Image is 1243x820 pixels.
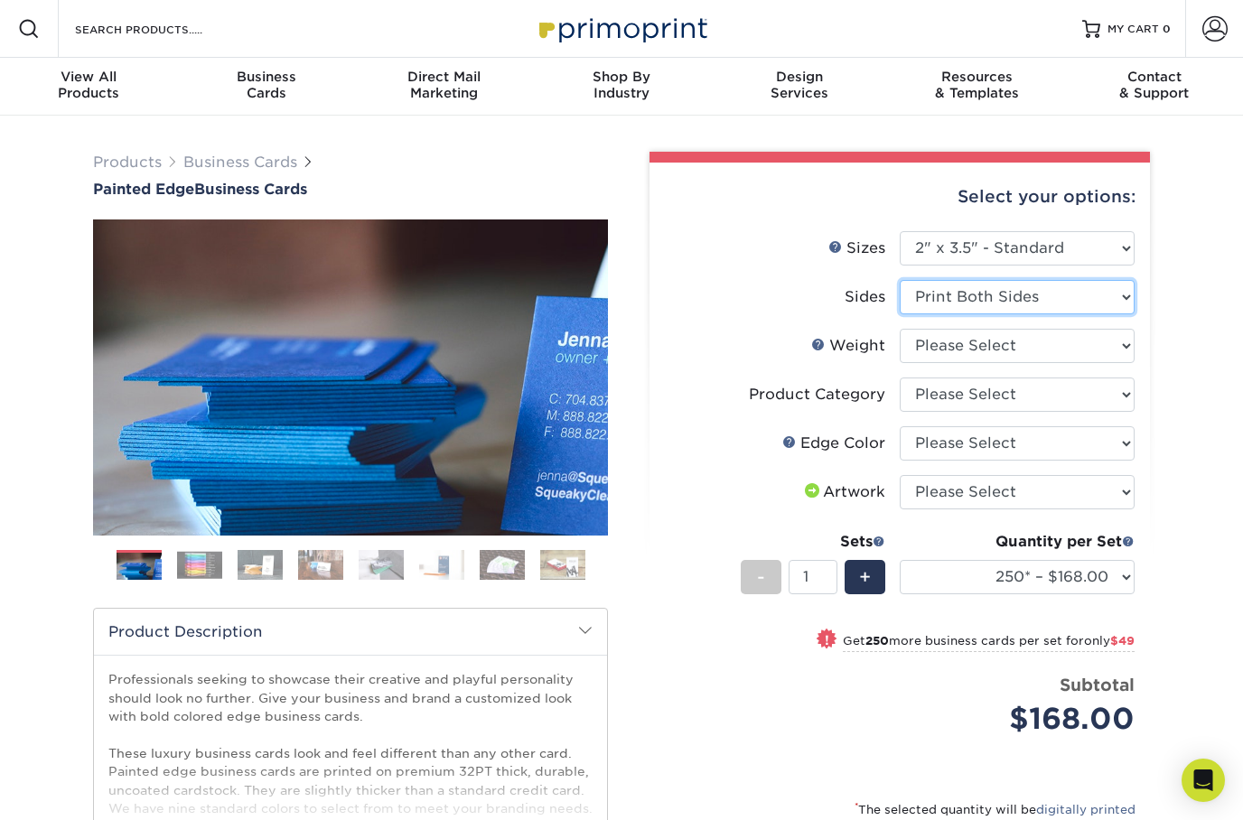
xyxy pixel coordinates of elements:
img: Business Cards 02 [177,551,222,579]
span: Contact [1065,69,1243,85]
h2: Product Description [94,609,607,655]
img: Business Cards 07 [480,549,525,581]
div: Artwork [801,481,885,503]
div: & Templates [888,69,1066,101]
img: Business Cards 04 [298,549,343,581]
img: Business Cards 08 [540,549,585,581]
span: Resources [888,69,1066,85]
a: Products [93,154,162,171]
img: Painted Edge 01 [93,120,608,635]
img: Business Cards 01 [117,544,162,589]
span: + [859,564,871,591]
div: Quantity per Set [900,531,1135,553]
span: Business [178,69,356,85]
div: Cards [178,69,356,101]
span: 0 [1163,23,1171,35]
div: Weight [811,335,885,357]
div: Open Intercom Messenger [1182,759,1225,802]
img: Primoprint [531,9,712,48]
span: Painted Edge [93,181,194,198]
span: only [1084,634,1135,648]
a: Resources& Templates [888,58,1066,116]
span: MY CART [1107,22,1159,37]
strong: Subtotal [1060,675,1135,694]
div: Marketing [355,69,533,101]
small: Get more business cards per set for [843,634,1135,652]
div: Services [710,69,888,101]
div: Sides [845,286,885,308]
small: The selected quantity will be [855,803,1136,816]
strong: 250 [865,634,889,648]
span: Shop By [533,69,711,85]
div: $168.00 [913,697,1135,741]
a: Business Cards [183,154,297,171]
a: digitally printed [1036,803,1136,816]
a: Shop ByIndustry [533,58,711,116]
span: Direct Mail [355,69,533,85]
a: DesignServices [710,58,888,116]
div: & Support [1065,69,1243,101]
div: Edge Color [782,433,885,454]
span: - [757,564,765,591]
div: Sizes [828,238,885,259]
img: Business Cards 05 [359,549,404,581]
div: Select your options: [664,163,1136,231]
a: Direct MailMarketing [355,58,533,116]
a: Contact& Support [1065,58,1243,116]
div: Industry [533,69,711,101]
input: SEARCH PRODUCTS..... [73,18,249,40]
img: Business Cards 06 [419,549,464,581]
a: BusinessCards [178,58,356,116]
h1: Business Cards [93,181,608,198]
div: Sets [741,531,885,553]
span: Design [710,69,888,85]
span: $49 [1110,634,1135,648]
a: Painted EdgeBusiness Cards [93,181,608,198]
span: ! [825,630,829,649]
div: Product Category [749,384,885,405]
img: Business Cards 03 [238,549,283,581]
